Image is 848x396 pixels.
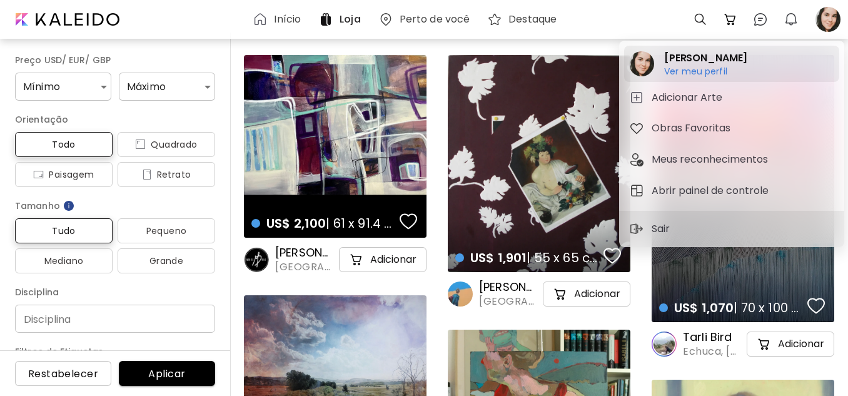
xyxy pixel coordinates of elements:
p: Sair [652,221,674,236]
button: tabAdicionar Arte [624,85,839,110]
img: sign-out [629,221,644,236]
h6: Ver meu perfil [664,66,747,77]
h5: Adicionar Arte [652,90,726,105]
button: sign-outSair [624,216,679,241]
h5: Obras Favoritas [652,121,734,136]
img: tab [629,121,644,136]
h5: Abrir painel de controle [652,183,772,198]
img: tab [629,183,644,198]
h2: [PERSON_NAME] [664,51,747,66]
button: tabAbrir painel de controle [624,178,839,203]
img: tab [629,152,644,167]
button: tabMeus reconhecimentos [624,147,839,172]
img: tab [629,90,644,105]
button: tabObras Favoritas [624,116,839,141]
h5: Meus reconhecimentos [652,152,772,167]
